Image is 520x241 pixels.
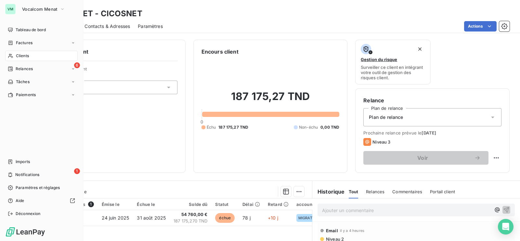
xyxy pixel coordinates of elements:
span: Déconnexion [16,211,41,217]
span: 187 175,270 TND [174,218,207,224]
span: Contacts & Adresses [84,23,130,30]
span: Prochaine relance prévue le [363,130,501,135]
span: 78 j [242,215,251,221]
h6: Encours client [201,48,239,56]
span: Niveau 3 [372,139,390,145]
h3: ICOSNET - CICOSNET [57,8,142,19]
span: Vocalcom Menat [22,6,57,12]
span: Email [326,228,338,233]
div: Statut [215,202,235,207]
span: Notifications [15,172,39,178]
div: accountingReference [296,202,343,207]
span: Tâches [16,79,30,85]
span: Non-échu [299,124,318,130]
img: Logo LeanPay [5,227,45,237]
button: Voir [363,151,488,165]
span: 0,00 TND [320,124,339,130]
span: Plan de relance [369,114,403,120]
a: Aide [5,196,78,206]
button: Actions [464,21,497,32]
button: Gestion du risqueSurveiller ce client en intégrant votre outil de gestion des risques client. [355,40,430,84]
span: Clients [16,53,29,59]
h6: Relance [363,96,501,104]
h6: Informations client [39,48,177,56]
span: Propriétés Client [52,66,177,75]
span: 1 [88,201,94,207]
span: 54 760,00 € [174,211,207,218]
span: +10 j [268,215,278,221]
span: Paramètres et réglages [16,185,60,191]
span: Commentaires [392,189,422,194]
span: 24 juin 2025 [102,215,129,221]
span: Relances [16,66,33,72]
div: Émise le [102,202,129,207]
div: Retard [268,202,289,207]
span: Surveiller ce client en intégrant votre outil de gestion des risques client. [361,65,425,80]
span: 1 [74,168,80,174]
span: Imports [16,159,30,165]
span: Factures [16,40,32,46]
span: Échu [207,124,216,130]
span: Portail client [430,189,455,194]
h6: Historique [312,188,345,196]
span: Voir [371,155,474,160]
span: Relances [366,189,384,194]
div: Solde dû [174,202,207,207]
span: Tableau de bord [16,27,46,33]
span: 6 [74,62,80,68]
div: Échue le [137,202,166,207]
span: 31 août 2025 [137,215,166,221]
span: Tout [349,189,358,194]
div: VM [5,4,16,14]
span: Paramètres [138,23,163,30]
span: il y a 4 heures [340,229,364,233]
span: 187 175,27 TND [218,124,248,130]
span: Paiements [16,92,36,98]
div: Open Intercom Messenger [498,219,513,235]
span: MIGRATION NAFTAL [298,216,327,220]
span: 0 [201,119,203,124]
h2: 187 175,27 TND [201,90,340,109]
span: Aide [16,198,24,204]
span: Gestion du risque [361,57,397,62]
div: Délai [242,202,260,207]
span: [DATE] [422,130,436,135]
span: échue [215,213,235,223]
